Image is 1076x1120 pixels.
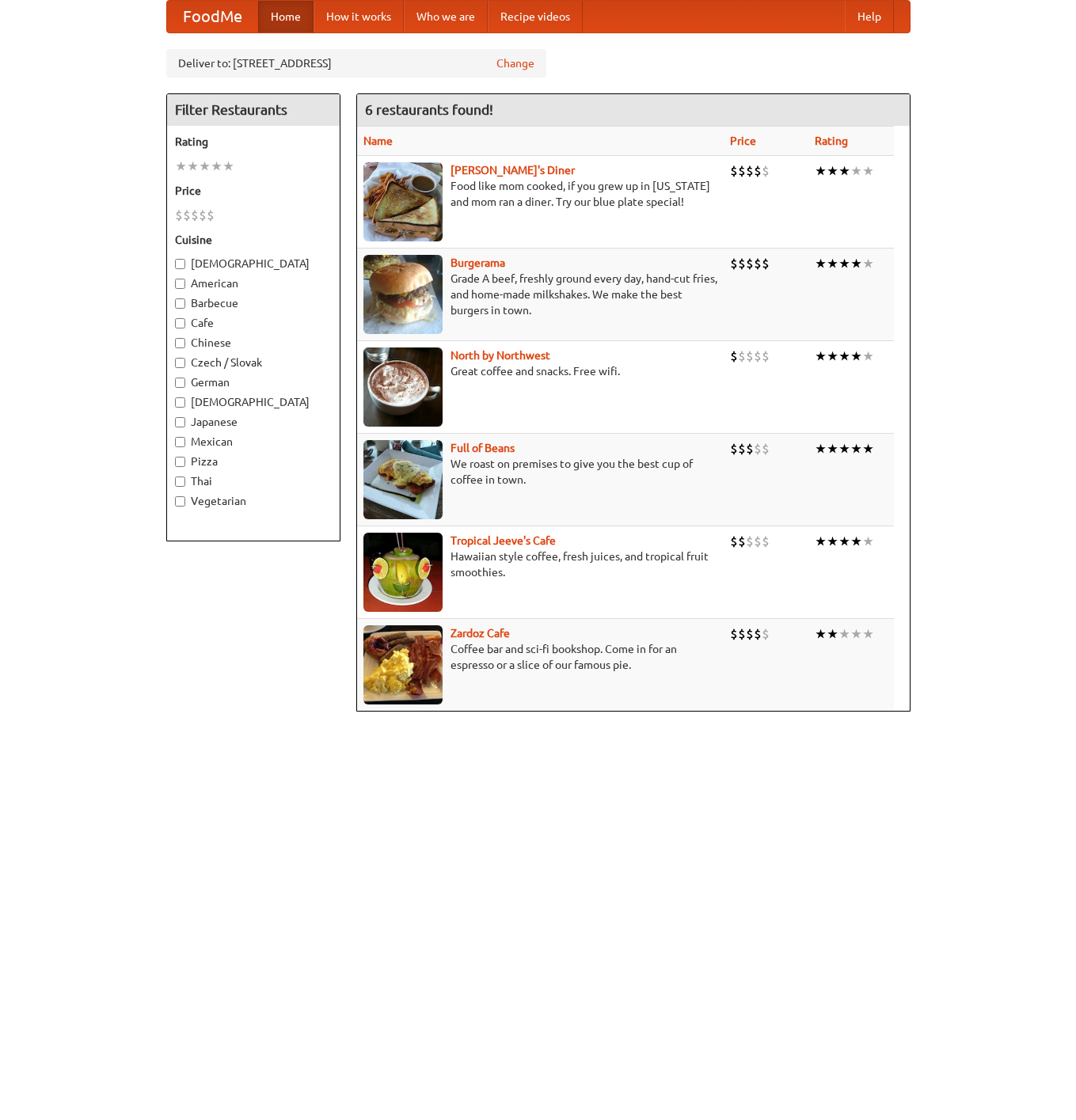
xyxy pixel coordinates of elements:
[175,414,332,430] label: Japanese
[738,440,746,457] li: $
[815,625,827,643] li: ★
[175,473,332,489] label: Thai
[746,533,754,550] li: $
[838,255,850,272] li: ★
[451,256,505,269] b: Burgerama
[175,374,332,390] label: German
[363,178,717,210] p: Food like mom cooked, if you grew up in [US_STATE] and mom ran a diner. Try our blue plate special!
[363,440,443,519] img: beans.jpg
[850,440,862,457] li: ★
[850,347,862,365] li: ★
[827,255,838,272] li: ★
[496,55,534,71] a: Change
[175,454,332,469] label: Pizza
[451,534,556,547] a: Tropical Jeeve's Cafe
[815,347,827,365] li: ★
[754,347,762,365] li: $
[199,207,207,224] li: $
[175,279,185,289] input: American
[862,255,874,272] li: ★
[175,295,332,311] label: Barbecue
[175,232,332,248] h5: Cuisine
[762,625,770,643] li: $
[175,315,332,331] label: Cafe
[754,533,762,550] li: $
[167,1,258,32] a: FoodMe
[451,349,550,362] a: North by Northwest
[175,358,185,368] input: Czech / Slovak
[762,533,770,550] li: $
[730,135,756,147] a: Price
[222,158,234,175] li: ★
[730,625,738,643] li: $
[175,378,185,388] input: German
[746,255,754,272] li: $
[838,162,850,180] li: ★
[746,347,754,365] li: $
[451,627,510,640] a: Zardoz Cafe
[838,533,850,550] li: ★
[754,255,762,272] li: $
[815,533,827,550] li: ★
[191,207,199,224] li: $
[827,162,838,180] li: ★
[850,162,862,180] li: ★
[738,625,746,643] li: $
[211,158,222,175] li: ★
[815,162,827,180] li: ★
[850,255,862,272] li: ★
[363,456,717,488] p: We roast on premises to give you the best cup of coffee in town.
[815,255,827,272] li: ★
[746,162,754,180] li: $
[175,207,183,224] li: $
[175,158,187,175] li: ★
[183,207,191,224] li: $
[762,162,770,180] li: $
[175,476,185,487] input: Thai
[754,440,762,457] li: $
[730,533,738,550] li: $
[187,158,199,175] li: ★
[363,135,393,147] a: Name
[175,355,332,370] label: Czech / Slovak
[862,625,874,643] li: ★
[175,434,332,450] label: Mexican
[363,549,717,580] p: Hawaiian style coffee, fresh juices, and tropical fruit smoothies.
[827,625,838,643] li: ★
[166,49,546,78] div: Deliver to: [STREET_ADDRESS]
[175,457,185,467] input: Pizza
[815,135,848,147] a: Rating
[845,1,894,32] a: Help
[730,162,738,180] li: $
[451,164,575,177] a: [PERSON_NAME]'s Diner
[207,207,215,224] li: $
[754,162,762,180] li: $
[838,347,850,365] li: ★
[838,440,850,457] li: ★
[738,533,746,550] li: $
[175,437,185,447] input: Mexican
[738,255,746,272] li: $
[175,298,185,309] input: Barbecue
[850,625,862,643] li: ★
[363,255,443,334] img: burgerama.jpg
[862,533,874,550] li: ★
[488,1,583,32] a: Recipe videos
[762,255,770,272] li: $
[363,641,717,673] p: Coffee bar and sci-fi bookshop. Come in for an espresso or a slice of our famous pie.
[451,442,515,454] b: Full of Beans
[730,440,738,457] li: $
[258,1,314,32] a: Home
[363,363,717,379] p: Great coffee and snacks. Free wifi.
[175,338,185,348] input: Chinese
[363,625,443,704] img: zardoz.jpg
[862,162,874,180] li: ★
[314,1,404,32] a: How it works
[175,183,332,199] h5: Price
[175,259,185,269] input: [DEMOGRAPHIC_DATA]
[363,347,443,427] img: north.jpg
[363,533,443,612] img: jeeves.jpg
